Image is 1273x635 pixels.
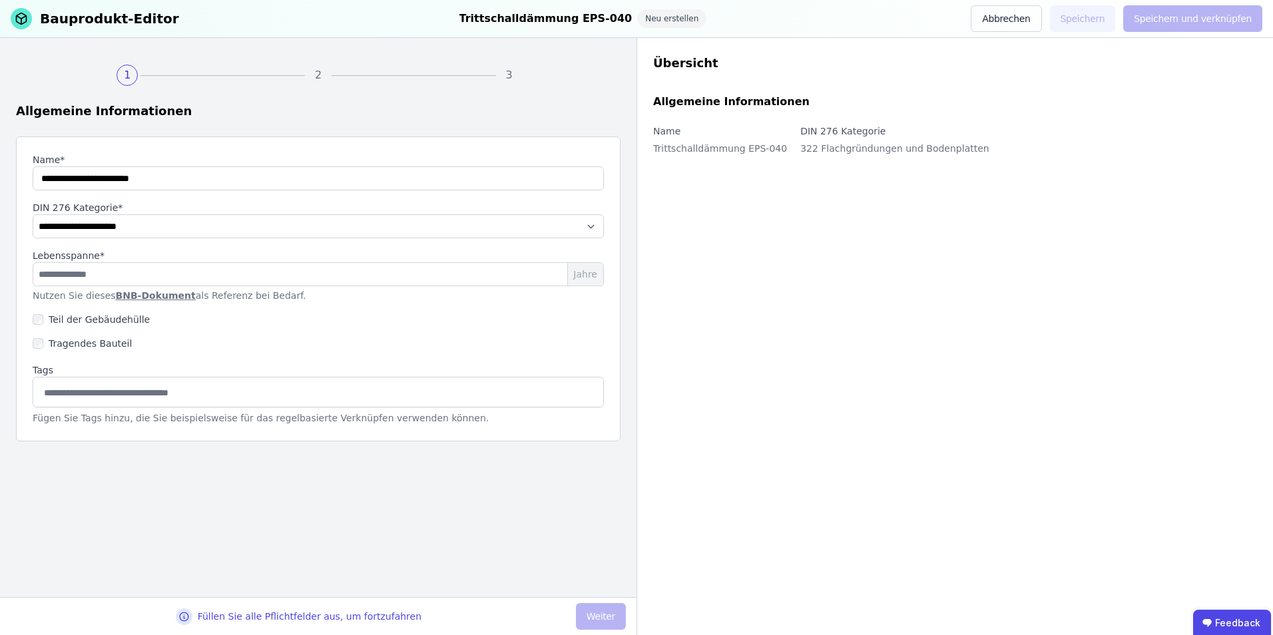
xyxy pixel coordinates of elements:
label: Tags [33,363,604,377]
div: Allgemeine Informationen [653,94,810,110]
div: Bauprodukt-Editor [40,9,179,28]
p: Nutzen Sie dieses als Referenz bei Bedarf. [33,289,604,302]
label: DIN 276 Kategorie [800,126,886,136]
div: Neu erstellen [637,9,706,28]
button: Speichern [1050,5,1116,32]
div: Trittschalldämmung EPS-040 [459,9,633,28]
div: Übersicht [653,54,1257,73]
label: audits.requiredField [33,201,604,214]
label: Name [653,126,680,136]
div: Allgemeine Informationen [16,102,621,120]
button: Abbrechen [971,5,1041,32]
label: Lebensspanne* [33,249,105,262]
a: BNB-Dokument [116,290,196,301]
button: Weiter [576,603,626,630]
div: Fügen Sie Tags hinzu, die Sie beispielsweise für das regelbasierte Verknüpfen verwenden können. [33,411,604,425]
div: Trittschalldämmung EPS-040 [653,139,787,166]
label: Name* [33,153,604,166]
div: 322 Flachgründungen und Bodenplatten [800,139,989,166]
div: 2 [308,65,329,86]
button: Speichern und verknüpfen [1123,5,1262,32]
div: Füllen Sie alle Pflichtfelder aus, um fortzufahren [198,610,421,623]
div: 1 [117,65,138,86]
div: 3 [499,65,520,86]
label: Teil der Gebäudehülle [43,313,150,326]
span: Jahre [567,263,603,286]
label: Tragendes Bauteil [43,337,132,350]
